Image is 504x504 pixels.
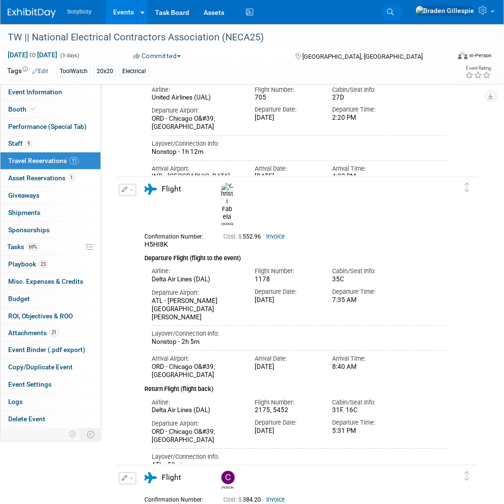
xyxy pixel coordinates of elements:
a: Invoice [267,497,285,504]
div: Layover/Connection Info: [152,140,447,149]
a: Copy/Duplicate Event [0,359,101,376]
span: Misc. Expenses & Credits [8,277,83,285]
div: Departure Airport: [152,289,240,298]
td: Tags [7,66,48,77]
div: United Airlines (UAL) [152,94,240,102]
a: Invoice [267,234,285,240]
div: Airline: [152,399,240,407]
div: Arrival Date: [255,165,318,174]
div: Arrival Airport: [152,165,240,174]
div: Arrival Time: [332,165,395,174]
a: Shipments [0,204,101,221]
div: [DATE] [255,364,318,372]
span: to [28,51,37,59]
div: Cabin/Seat Info: [332,86,395,94]
div: Arrival Time: [332,355,395,364]
span: H5HI8K [144,241,168,249]
span: 23 [39,261,48,268]
div: Arrival Airport: [152,355,240,364]
div: Christi Fabela [221,221,233,227]
span: 11 [69,157,79,164]
div: Airline: [152,267,240,276]
div: 8:40 AM [332,364,395,372]
div: Christi Fabela [219,183,236,227]
img: Format-Inperson.png [458,51,468,59]
div: 1178 [255,276,318,284]
div: [DATE] [255,114,318,123]
div: ATL - 50min [152,462,447,470]
div: 35C [332,276,395,284]
span: Travel Reservations [8,157,79,164]
div: Airline: [152,86,240,94]
div: [DATE] [255,173,318,181]
div: TW || National Electrical Contractors Association (NECA25) [4,29,444,46]
a: Travel Reservations11 [0,152,101,169]
span: 552.96 [224,234,265,240]
div: Confirmation Number: [144,231,209,241]
div: [DATE] [255,428,318,436]
span: Shipments [8,209,40,216]
span: 69% [26,243,39,251]
div: 7:35 AM [332,297,395,305]
span: Event Information [8,88,62,96]
span: Cost: $ [224,234,243,240]
span: Delete Event [8,416,45,423]
span: Flight [162,185,181,194]
div: 4:32 PM [332,173,395,181]
div: 31F. 16C [332,407,395,415]
img: Chris White [221,471,235,485]
span: 9 [25,140,32,147]
div: 2175, 5452 [255,407,318,415]
a: Event Settings [0,377,101,393]
div: Departure Date: [255,419,318,428]
div: Departure Time: [332,419,395,428]
div: 27D [332,94,395,102]
div: Arrival Date: [255,355,318,364]
span: Performance (Special Tab) [8,123,87,130]
div: ORD - Chicago O&#39;[GEOGRAPHIC_DATA] [152,115,240,132]
div: Delta Air Lines (DAL) [152,407,240,415]
div: ToolWatch [57,66,90,76]
div: Flight Number: [255,399,318,407]
a: Event Information [0,84,101,101]
span: 1 [68,174,75,181]
div: ATL - [PERSON_NAME][GEOGRAPHIC_DATA][PERSON_NAME] [152,298,240,322]
i: Click and drag to move item [465,183,470,193]
button: Committed [130,51,185,61]
img: ExhibitDay [8,8,56,18]
span: (3 days) [59,52,79,59]
i: Flight [144,184,157,195]
div: Cabin/Seat Info: [332,267,395,276]
div: Nonstop - 2h 5m [152,339,447,347]
div: ORD - Chicago O&#39;[GEOGRAPHIC_DATA] [152,428,240,445]
div: 705 [255,94,318,102]
a: Playbook23 [0,256,101,273]
img: Christi Fabela [221,183,233,221]
i: Click and drag to move item [465,472,470,481]
div: 5:31 PM [332,428,395,436]
a: ROI, Objectives & ROO [0,308,101,325]
div: IND - [GEOGRAPHIC_DATA] [152,173,240,181]
div: Chris White [221,485,233,490]
div: Departure Date: [255,288,318,297]
span: Flight [162,474,181,482]
span: 21 [49,329,59,337]
a: Asset Reservations1 [0,170,101,187]
span: busybusy [67,8,91,15]
a: Sponsorships [0,222,101,239]
a: Event Binder (.pdf export) [0,342,101,359]
div: Departure Airport: [152,107,240,115]
span: Logs [8,398,23,406]
span: Tasks [7,243,39,251]
span: Playbook [8,260,48,268]
span: ROI, Objectives & ROO [8,312,73,320]
span: [DATE] [DATE] [7,50,58,59]
div: Chris White [219,471,236,490]
div: Departure Time: [332,106,395,114]
span: Budget [8,295,30,302]
div: Nonstop - 1h 12m [152,149,447,157]
div: 20x20 [94,66,116,76]
div: [DATE] [255,297,318,305]
a: Tasks69% [0,239,101,255]
a: Performance (Special Tab) [0,118,101,135]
